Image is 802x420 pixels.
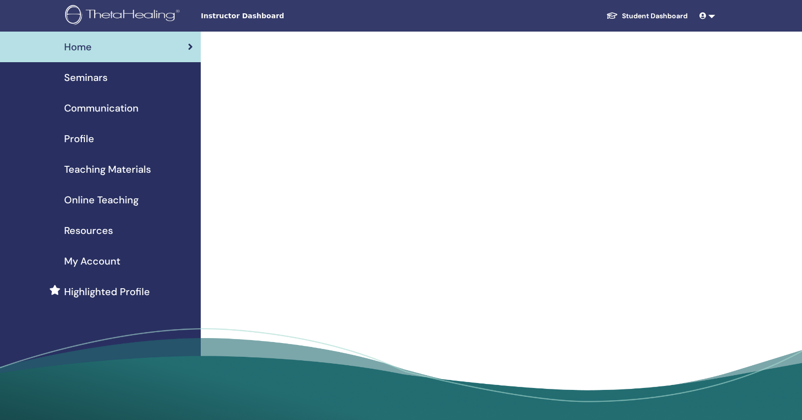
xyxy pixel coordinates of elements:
[64,254,120,268] span: My Account
[64,101,139,115] span: Communication
[598,7,695,25] a: Student Dashboard
[65,5,183,27] img: logo.png
[64,223,113,238] span: Resources
[64,39,92,54] span: Home
[64,192,139,207] span: Online Teaching
[64,131,94,146] span: Profile
[64,162,151,177] span: Teaching Materials
[201,11,349,21] span: Instructor Dashboard
[64,284,150,299] span: Highlighted Profile
[64,70,108,85] span: Seminars
[606,11,618,20] img: graduation-cap-white.svg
